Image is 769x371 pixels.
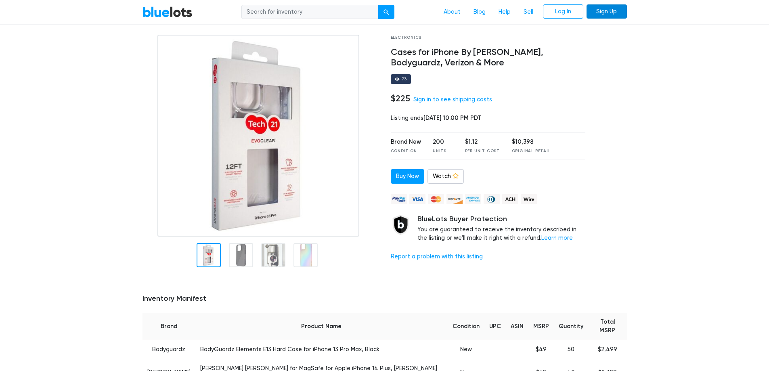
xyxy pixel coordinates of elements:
[391,194,407,204] img: paypal_credit-80455e56f6e1299e8d57f40c0dcee7b8cd4ae79b9eccbfc37e2480457ba36de9.png
[465,138,500,147] div: $1.12
[528,313,554,340] th: MSRP
[588,340,627,359] td: $2,499
[448,340,484,359] td: New
[417,215,586,224] h5: BlueLots Buyer Protection
[409,194,425,204] img: visa-79caf175f036a155110d1892330093d4c38f53c55c9ec9e2c3a54a56571784bb.png
[391,93,410,104] h4: $225
[402,77,407,81] div: 73
[417,215,586,243] div: You are guaranteed to receive the inventory described in the listing or we'll make it right with ...
[543,4,583,19] a: Log In
[437,4,467,20] a: About
[512,138,551,147] div: $10,398
[391,138,421,147] div: Brand New
[391,47,586,68] h4: Cases for iPhone By [PERSON_NAME], Bodyguardz, Verizon & More
[391,114,586,123] div: Listing ends
[588,313,627,340] th: Total MSRP
[554,340,588,359] td: 50
[433,138,453,147] div: 200
[467,4,492,20] a: Blog
[142,313,195,340] th: Brand
[142,340,195,359] td: Bodyguardz
[427,169,464,184] a: Watch
[465,148,500,154] div: Per Unit Cost
[142,294,627,303] h5: Inventory Manifest
[157,35,359,237] img: 9b13221f-7c9d-40d4-8859-b2146dacb48f-1758221353.jpg
[391,148,421,154] div: Condition
[492,4,517,20] a: Help
[391,215,411,235] img: buyer_protection_shield-3b65640a83011c7d3ede35a8e5a80bfdfaa6a97447f0071c1475b91a4b0b3d01.png
[587,4,627,19] a: Sign Up
[195,340,448,359] td: BodyGuardz Elements E13 Hard Case for iPhone 13 Pro Max, Black
[433,148,453,154] div: Units
[423,114,481,122] span: [DATE] 10:00 PM PDT
[521,194,537,204] img: wire-908396882fe19aaaffefbd8e17b12f2f29708bd78693273c0e28e3a24408487f.png
[554,313,588,340] th: Quantity
[502,194,518,204] img: ach-b7992fed28a4f97f893c574229be66187b9afb3f1a8d16a4691d3d3140a8ab00.png
[465,194,481,204] img: american_express-ae2a9f97a040b4b41f6397f7637041a5861d5f99d0716c09922aba4e24c8547d.png
[528,340,554,359] td: $49
[142,6,193,18] a: BlueLots
[428,194,444,204] img: mastercard-42073d1d8d11d6635de4c079ffdb20a4f30a903dc55d1612383a1b395dd17f39.png
[506,313,528,340] th: ASIN
[413,96,492,103] a: Sign in to see shipping costs
[517,4,540,20] a: Sell
[391,253,483,260] a: Report a problem with this listing
[446,194,463,204] img: discover-82be18ecfda2d062aad2762c1ca80e2d36a4073d45c9e0ffae68cd515fbd3d32.png
[391,169,424,184] a: Buy Now
[195,313,448,340] th: Product Name
[448,313,484,340] th: Condition
[512,148,551,154] div: Original Retail
[484,194,500,204] img: diners_club-c48f30131b33b1bb0e5d0e2dbd43a8bea4cb12cb2961413e2f4250e06c020426.png
[241,5,379,19] input: Search for inventory
[391,35,586,41] div: Electronics
[541,235,573,241] a: Learn more
[484,313,506,340] th: UPC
